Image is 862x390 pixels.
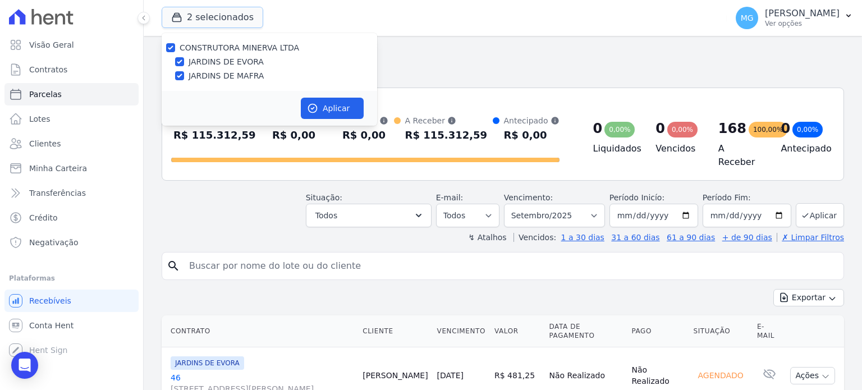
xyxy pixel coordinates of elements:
button: Ações [790,367,835,384]
th: Vencimento [433,315,490,347]
a: Contratos [4,58,139,81]
label: Vencidos: [513,233,556,242]
button: Aplicar [301,98,364,119]
label: E-mail: [436,193,464,202]
span: Transferências [29,187,86,199]
th: Data de Pagamento [544,315,627,347]
a: Negativação [4,231,139,254]
span: Conta Hent [29,320,74,331]
div: R$ 0,00 [504,126,560,144]
a: ✗ Limpar Filtros [777,233,844,242]
div: Plataformas [9,272,134,285]
div: 0,00% [667,122,698,137]
a: Transferências [4,182,139,204]
h4: Vencidos [655,142,700,155]
button: MG [PERSON_NAME] Ver opções [727,2,862,34]
button: Exportar [773,289,844,306]
p: Ver opções [765,19,840,28]
label: JARDINS DE EVORA [189,56,264,68]
th: Valor [490,315,544,347]
div: 0,00% [604,122,635,137]
label: Vencimento: [504,193,553,202]
label: Situação: [306,193,342,202]
span: JARDINS DE EVORA [171,356,244,370]
th: E-mail [753,315,786,347]
label: ↯ Atalhos [468,233,506,242]
div: 0 [655,120,665,137]
span: Minha Carteira [29,163,87,174]
a: Visão Geral [4,34,139,56]
i: search [167,259,180,273]
a: Parcelas [4,83,139,105]
div: Antecipado [504,115,560,126]
a: 1 a 30 dias [561,233,604,242]
a: Lotes [4,108,139,130]
label: Período Fim: [703,192,791,204]
div: 168 [718,120,746,137]
span: Crédito [29,212,58,223]
h4: Liquidados [593,142,638,155]
div: 0 [781,120,790,137]
button: Aplicar [796,203,844,227]
span: Todos [315,209,337,222]
span: Contratos [29,64,67,75]
div: R$ 115.312,59 [405,126,488,144]
button: 2 selecionados [162,7,263,28]
a: 31 a 60 dias [611,233,659,242]
a: Clientes [4,132,139,155]
label: JARDINS DE MAFRA [189,70,264,82]
div: 0,00% [792,122,823,137]
a: Crédito [4,207,139,229]
a: Recebíveis [4,290,139,312]
a: Conta Hent [4,314,139,337]
div: 0 [593,120,603,137]
h4: A Receber [718,142,763,169]
div: Open Intercom Messenger [11,352,38,379]
a: Minha Carteira [4,157,139,180]
span: Clientes [29,138,61,149]
p: [PERSON_NAME] [765,8,840,19]
a: + de 90 dias [722,233,772,242]
h4: Antecipado [781,142,826,155]
span: MG [741,14,754,22]
span: Parcelas [29,89,62,100]
a: [DATE] [437,371,464,380]
div: A Receber [405,115,488,126]
th: Pago [627,315,689,347]
div: Agendado [693,368,748,383]
button: Todos [306,204,432,227]
label: CONSTRUTORA MINERVA LTDA [180,43,299,52]
a: 61 a 90 dias [667,233,715,242]
div: R$ 115.312,59 [173,126,256,144]
th: Contrato [162,315,358,347]
span: Recebíveis [29,295,71,306]
div: R$ 0,00 [342,126,388,144]
th: Situação [689,315,752,347]
div: R$ 0,00 [272,126,326,144]
div: 100,00% [749,122,787,137]
span: Lotes [29,113,51,125]
input: Buscar por nome do lote ou do cliente [182,255,839,277]
span: Negativação [29,237,79,248]
th: Cliente [358,315,432,347]
h2: Parcelas [162,45,844,65]
label: Período Inicío: [609,193,664,202]
span: Visão Geral [29,39,74,51]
